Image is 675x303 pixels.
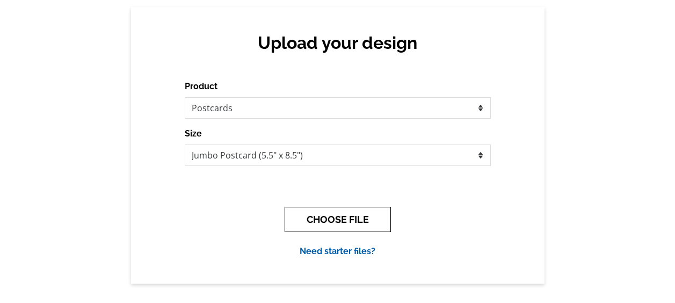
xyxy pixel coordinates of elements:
a: Need starter files? [300,246,375,256]
label: Product [185,80,217,93]
label: Size [185,127,202,140]
button: CHOOSE FILE [285,207,391,232]
h2: Upload your design [195,33,480,53]
iframe: LiveChat chat widget [460,53,675,303]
